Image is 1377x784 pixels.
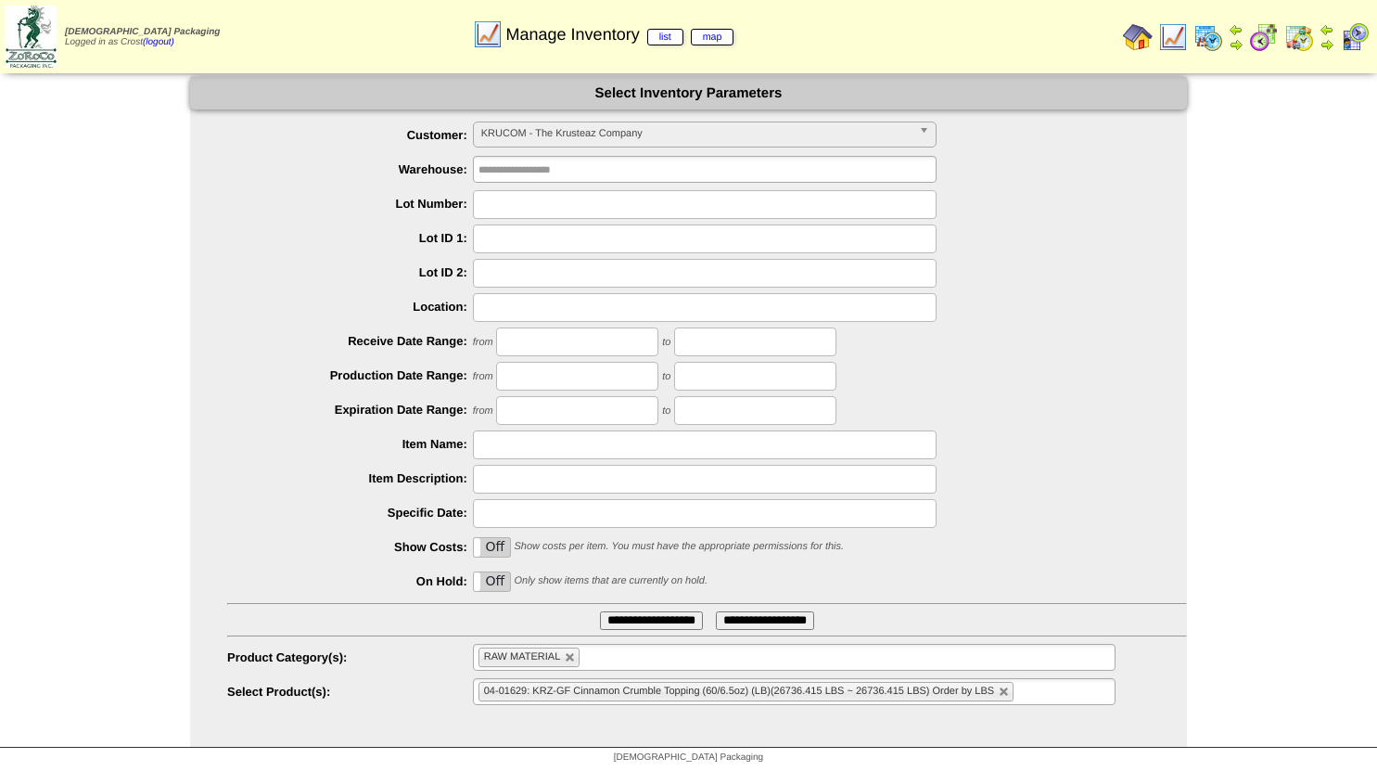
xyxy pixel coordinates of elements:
span: from [473,371,493,382]
span: to [662,371,670,382]
label: Location: [227,300,473,314]
label: Production Date Range: [227,368,473,382]
label: Lot ID 2: [227,265,473,279]
div: Select Inventory Parameters [190,77,1187,109]
span: Show costs per item. You must have the appropriate permissions for this. [514,541,844,552]
span: to [662,337,670,348]
div: OnOff [473,572,511,592]
label: Item Description: [227,471,473,485]
span: Logged in as Crost [65,27,220,47]
label: Customer: [227,128,473,142]
label: Show Costs: [227,540,473,554]
span: from [473,405,493,417]
a: (logout) [143,37,174,47]
img: arrowright.gif [1320,37,1334,52]
label: Lot ID 1: [227,231,473,245]
img: calendarcustomer.gif [1340,22,1370,52]
label: Receive Date Range: [227,334,473,348]
a: map [691,29,734,45]
label: Lot Number: [227,197,473,211]
label: Off [474,538,510,557]
img: calendarprod.gif [1193,22,1223,52]
span: from [473,337,493,348]
img: zoroco-logo-small.webp [6,6,57,68]
label: Warehouse: [227,162,473,176]
label: Product Category(s): [227,650,473,664]
span: RAW MATERIAL [484,651,561,662]
img: line_graph.gif [473,19,503,49]
label: Select Product(s): [227,685,473,699]
img: home.gif [1123,22,1153,52]
div: OnOff [473,537,511,558]
span: KRUCOM - The Krusteaz Company [481,122,912,145]
label: On Hold: [227,574,473,588]
label: Off [474,572,510,591]
span: Manage Inventory [506,25,734,45]
label: Expiration Date Range: [227,403,473,417]
img: arrowleft.gif [1320,22,1334,37]
img: arrowright.gif [1229,37,1243,52]
img: arrowleft.gif [1229,22,1243,37]
label: Specific Date: [227,506,473,520]
img: line_graph.gif [1158,22,1188,52]
a: list [647,29,683,45]
span: 04-01629: KRZ-GF Cinnamon Crumble Topping (60/6.5oz) (LB)(26736.415 LBS ~ 26736.415 LBS) Order by... [484,686,994,697]
span: [DEMOGRAPHIC_DATA] Packaging [614,752,763,763]
img: calendarblend.gif [1249,22,1279,52]
span: [DEMOGRAPHIC_DATA] Packaging [65,27,220,37]
span: Only show items that are currently on hold. [514,575,707,586]
label: Item Name: [227,437,473,451]
span: to [662,405,670,417]
img: calendarinout.gif [1284,22,1314,52]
